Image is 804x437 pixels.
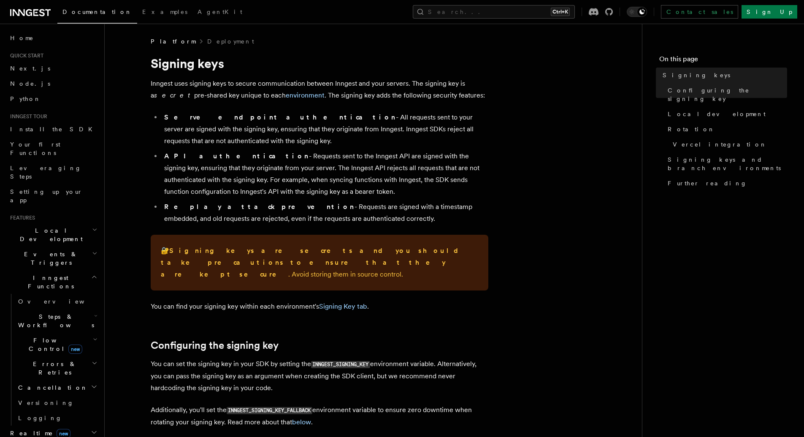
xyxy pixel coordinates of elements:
[10,65,50,72] span: Next.js
[15,336,93,353] span: Flow Control
[161,245,478,280] p: 🔐 . Avoid storing them in source control.
[7,160,99,184] a: Leveraging Steps
[15,380,99,395] button: Cancellation
[7,76,99,91] a: Node.js
[10,95,41,102] span: Python
[162,111,488,147] li: - All requests sent to your server are signed with the signing key, ensuring that they originate ...
[15,356,99,380] button: Errors & Retries
[62,8,132,15] span: Documentation
[7,91,99,106] a: Python
[151,301,488,312] p: You can find your signing key within each environment's .
[7,184,99,208] a: Setting up your app
[10,141,60,156] span: Your first Functions
[151,358,488,394] p: You can set the signing key in your SDK by setting the environment variable. Alternatively, you c...
[661,5,738,19] a: Contact sales
[7,247,99,270] button: Events & Triggers
[164,152,309,160] strong: API authentication
[7,226,92,243] span: Local Development
[15,309,99,333] button: Steps & Workflows
[142,8,187,15] span: Examples
[668,179,747,187] span: Further reading
[664,176,787,191] a: Further reading
[664,83,787,106] a: Configuring the signing key
[292,418,311,426] a: below
[668,125,715,133] span: Rotation
[311,361,370,368] code: INNGEST_SIGNING_KEY
[137,3,192,23] a: Examples
[7,250,92,267] span: Events & Triggers
[192,3,247,23] a: AgentKit
[207,37,254,46] a: Deployment
[673,140,767,149] span: Vercel integration
[7,270,99,294] button: Inngest Functions
[659,68,787,83] a: Signing keys
[10,165,81,180] span: Leveraging Steps
[68,345,82,354] span: new
[627,7,647,17] button: Toggle dark mode
[18,399,74,406] span: Versioning
[164,113,396,121] strong: Serve endpoint authentication
[664,122,787,137] a: Rotation
[151,78,488,101] p: Inngest uses signing keys to secure communication between Inngest and your servers. The signing k...
[151,404,488,428] p: Additionally, you'll set the environment variable to ensure zero downtime when rotating your sign...
[151,56,488,71] h1: Signing keys
[7,52,43,59] span: Quick start
[10,188,83,204] span: Setting up your app
[151,37,195,46] span: Platform
[15,383,88,392] span: Cancellation
[162,201,488,225] li: - Requests are signed with a timestamp embedded, and old requests are rejected, even if the reque...
[15,294,99,309] a: Overview
[659,54,787,68] h4: On this page
[15,410,99,426] a: Logging
[319,302,367,310] a: Signing Key tab
[227,407,312,414] code: INNGEST_SIGNING_KEY_FALLBACK
[7,122,99,137] a: Install the SDK
[7,274,91,290] span: Inngest Functions
[7,214,35,221] span: Features
[668,155,787,172] span: Signing keys and branch environments
[15,333,99,356] button: Flow Controlnew
[10,80,50,87] span: Node.js
[664,106,787,122] a: Local development
[286,91,325,99] a: environment
[15,312,94,329] span: Steps & Workflows
[7,294,99,426] div: Inngest Functions
[10,34,34,42] span: Home
[663,71,730,79] span: Signing keys
[57,3,137,24] a: Documentation
[15,360,92,377] span: Errors & Retries
[18,298,105,305] span: Overview
[164,203,355,211] strong: Replay attack prevention
[18,415,62,421] span: Logging
[668,110,766,118] span: Local development
[151,339,279,351] a: Configuring the signing key
[7,223,99,247] button: Local Development
[154,91,194,99] em: secret
[742,5,797,19] a: Sign Up
[10,126,97,133] span: Install the SDK
[413,5,575,19] button: Search...Ctrl+K
[7,113,47,120] span: Inngest tour
[551,8,570,16] kbd: Ctrl+K
[161,247,465,278] strong: Signing keys are secrets and you should take precautions to ensure that they are kept secure
[664,152,787,176] a: Signing keys and branch environments
[668,86,787,103] span: Configuring the signing key
[198,8,242,15] span: AgentKit
[669,137,787,152] a: Vercel integration
[7,137,99,160] a: Your first Functions
[7,30,99,46] a: Home
[15,395,99,410] a: Versioning
[7,61,99,76] a: Next.js
[162,150,488,198] li: - Requests sent to the Inngest API are signed with the signing key, ensuring that they originate ...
